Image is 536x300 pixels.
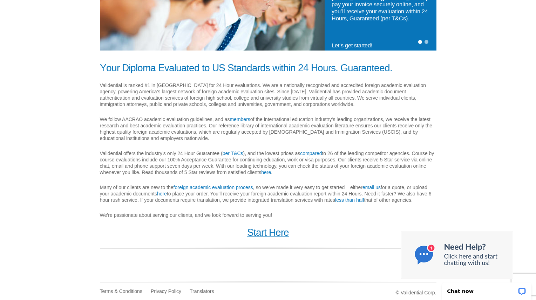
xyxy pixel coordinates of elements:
[100,82,436,107] p: Validential is ranked #1 in [GEOGRAPHIC_DATA] for 24 Hour evaluations. We are a nationally recogn...
[100,116,436,141] p: We follow AACRAO academic evaluation guidelines, and as of the international education industry’s...
[100,62,436,74] h1: Your Diploma Evaluated to US Standards within 24 Hours. Guaranteed.
[247,227,289,238] a: Start Here
[401,232,513,279] img: Chat now
[261,169,271,175] a: here
[174,185,253,190] a: foreign academic evaluation process
[100,288,142,294] a: Terms & Conditions
[425,40,429,45] a: 2
[362,185,381,190] a: email us
[100,212,436,218] p: We’re passionate about serving our clients, and we look forward to serving you!
[437,278,536,300] iframe: LiveChat chat widget
[268,289,436,296] div: © Validential Corp.
[190,288,214,294] a: Translators
[230,116,250,122] a: members
[332,39,429,49] h4: Let’s get started!
[157,191,167,196] a: here
[300,151,322,156] a: compared
[418,40,423,45] a: 1
[223,151,243,156] a: per T&Cs
[100,184,436,203] p: Many of our clients are new to the , so we’ve made it very easy to get started – either for a quo...
[151,288,181,294] a: Privacy Policy
[100,150,436,175] p: Validential offers the industry’s only 24 Hour Guarantee ( ), and the lowest prices as to 26 of t...
[335,197,364,203] a: less than half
